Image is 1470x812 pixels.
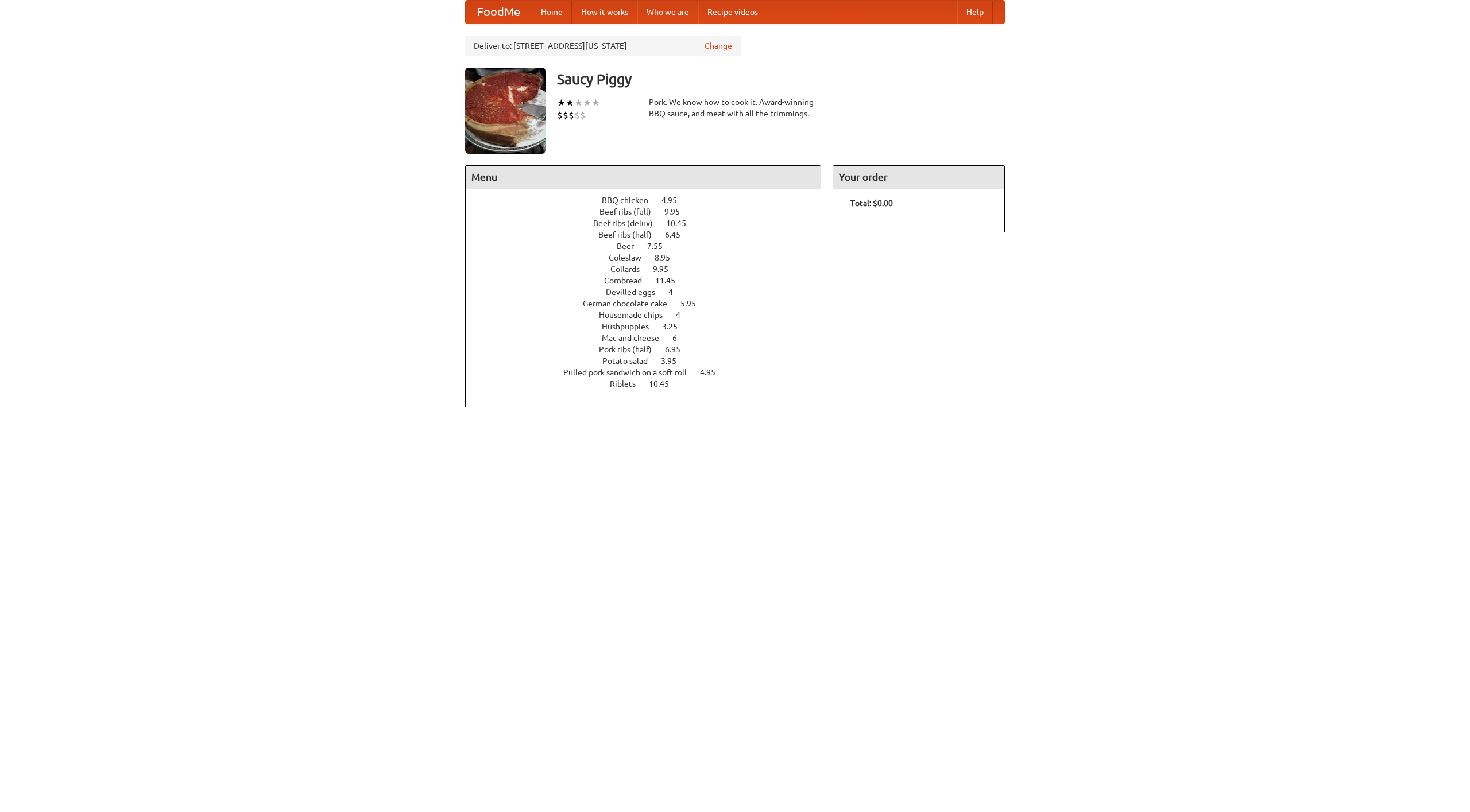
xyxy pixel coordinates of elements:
span: Coleslaw [609,253,653,262]
li: ★ [566,96,574,109]
li: $ [574,109,580,122]
span: Housemade chips [599,310,674,320]
span: Beef ribs (delux) [593,219,664,228]
span: 11.45 [655,276,687,285]
div: Pork. We know how to cook it. Award-winning BBQ sauce, and meat with all the trimmings. [649,96,821,119]
a: Hushpuppies 3.25 [602,322,699,331]
li: ★ [583,96,591,109]
a: Help [957,1,993,24]
li: $ [580,109,586,122]
a: Housemade chips 4 [599,310,702,320]
li: $ [563,109,568,122]
span: Cornbread [604,276,653,285]
span: Hushpuppies [602,322,660,331]
a: Home [532,1,572,24]
span: 10.45 [649,379,680,388]
li: ★ [557,96,566,109]
span: Beef ribs (half) [598,230,663,239]
a: Beef ribs (full) 9.95 [599,207,701,216]
li: ★ [591,96,600,109]
h4: Your order [833,166,1004,189]
li: $ [557,109,563,122]
a: BBQ chicken 4.95 [602,196,698,205]
span: Pulled pork sandwich on a soft roll [563,368,698,377]
a: Change [705,40,732,52]
span: 8.95 [655,253,682,262]
a: Beer 7.55 [617,242,684,251]
span: Mac and cheese [602,333,671,343]
a: Riblets 10.45 [610,379,690,388]
span: 6 [672,333,688,343]
a: Pork ribs (half) 6.95 [599,345,702,354]
a: Beef ribs (delux) 10.45 [593,219,707,228]
span: Riblets [610,379,647,388]
span: BBQ chicken [602,196,660,205]
span: Pork ribs (half) [599,345,663,354]
a: Beef ribs (half) 6.45 [598,230,702,239]
span: 6.45 [665,230,692,239]
span: Beer [617,242,645,251]
span: 3.25 [662,322,689,331]
a: Who we are [637,1,698,24]
span: 6.95 [665,345,692,354]
a: Recipe videos [698,1,767,24]
span: German chocolate cake [583,299,679,308]
span: 4.95 [661,196,688,205]
span: 3.95 [661,356,688,366]
a: Coleslaw 8.95 [609,253,691,262]
span: 4.95 [700,368,727,377]
li: $ [568,109,574,122]
span: 4 [668,287,684,297]
a: Mac and cheese 6 [602,333,698,343]
span: Devilled eggs [606,287,667,297]
span: 5.95 [680,299,707,308]
a: Collards 9.95 [610,265,690,274]
h4: Menu [466,166,821,189]
span: 7.55 [647,242,674,251]
a: Pulled pork sandwich on a soft roll 4.95 [563,368,737,377]
a: Devilled eggs 4 [606,287,694,297]
a: How it works [572,1,637,24]
li: ★ [574,96,583,109]
span: 10.45 [666,219,698,228]
span: 9.95 [664,207,691,216]
span: Collards [610,265,651,274]
a: FoodMe [466,1,532,24]
a: Cornbread 11.45 [604,276,697,285]
img: angular.jpg [465,68,546,154]
span: Potato salad [602,356,659,366]
a: Potato salad 3.95 [602,356,698,366]
span: 9.95 [653,265,680,274]
b: Total: $0.00 [850,199,893,208]
div: Deliver to: [STREET_ADDRESS][US_STATE] [465,36,741,56]
h3: Saucy Piggy [557,68,1005,91]
span: 4 [676,310,692,320]
span: Beef ribs (full) [599,207,663,216]
a: German chocolate cake 5.95 [583,299,717,308]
